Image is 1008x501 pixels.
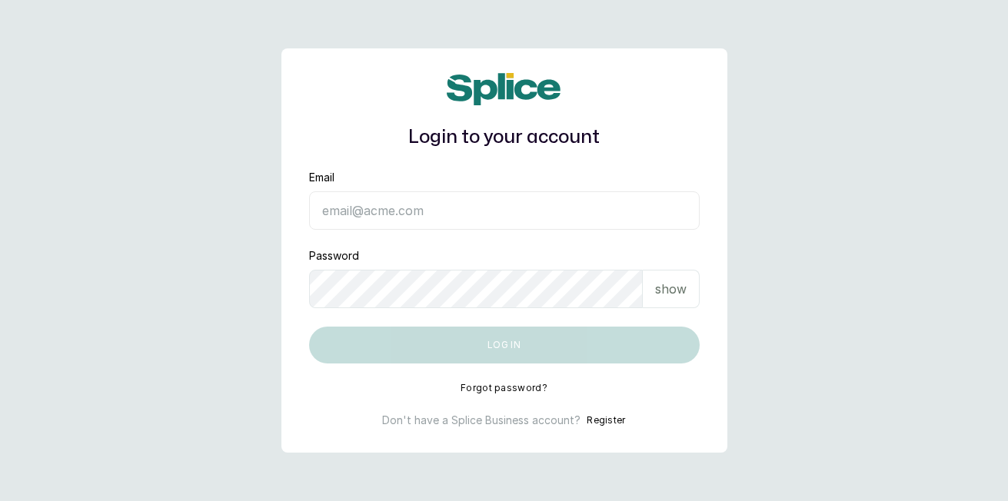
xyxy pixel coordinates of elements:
[309,327,700,363] button: Log in
[382,413,581,428] p: Don't have a Splice Business account?
[309,248,359,264] label: Password
[309,170,334,185] label: Email
[461,382,547,394] button: Forgot password?
[309,124,700,151] h1: Login to your account
[587,413,625,428] button: Register
[655,280,687,298] p: show
[309,191,700,230] input: email@acme.com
